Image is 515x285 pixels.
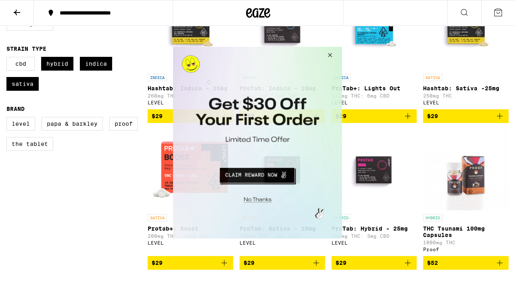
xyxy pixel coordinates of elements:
[148,240,233,245] div: LEVEL
[6,106,25,112] legend: Brand
[148,225,233,232] p: Protab+: Boost
[332,225,417,232] p: ProTab: Hybrid - 25mg
[148,233,233,239] p: 200mg THC: 50mg CBD
[423,129,509,256] a: Open page for THC Tsunami 100mg Capsules from Proof
[148,93,233,98] p: 268mg THC
[6,57,35,71] label: CBD
[148,129,233,256] a: Open page for Protab+: Boost from LEVEL
[6,137,53,151] label: The Tablet
[423,100,509,105] div: LEVEL
[80,57,112,71] label: Indica
[150,129,231,210] img: LEVEL - Protab+: Boost
[6,46,46,52] legend: Strain Type
[173,47,342,239] iframe: Modal Overlay Box Frame
[152,260,163,266] span: $29
[148,109,233,123] button: Add to bag
[332,93,417,98] p: 231mg THC: 6mg CBD
[332,109,417,123] button: Add to bag
[148,74,167,81] p: INDICA
[332,100,417,105] div: LEVEL
[332,256,417,270] button: Add to bag
[332,129,417,256] a: Open page for ProTab: Hybrid - 25mg from LEVEL
[152,113,163,119] span: $29
[427,113,438,119] span: $29
[6,77,39,91] label: Sativa
[332,240,417,245] div: LEVEL
[109,117,138,131] label: Proof
[427,260,438,266] span: $52
[240,256,325,270] button: Add to bag
[336,260,346,266] span: $29
[423,214,442,221] p: HYBRID
[423,225,509,238] p: THC Tsunami 100mg Capsules
[6,117,35,131] label: LEVEL
[244,260,254,266] span: $29
[41,57,73,71] label: Hybrid
[423,93,509,98] p: 250mg THC
[425,129,506,210] img: Proof - THC Tsunami 100mg Capsules
[5,6,58,12] span: Hi. Need any help?
[240,240,325,245] div: LEVEL
[423,247,509,252] div: Proof
[332,85,417,92] p: ProTab+: Lights Out
[423,256,509,270] button: Add to bag
[423,240,509,245] p: 1000mg THC
[173,47,342,239] div: Modal Overlay Box
[334,129,414,210] img: LEVEL - ProTab: Hybrid - 25mg
[148,214,167,221] p: SATIVA
[148,85,233,92] p: Hashtab: Indica - 25mg
[148,100,233,105] div: LEVEL
[42,117,103,131] label: Papa & Barkley
[423,85,509,92] p: Hashtab: Sativa -25mg
[332,233,417,239] p: 250mg THC: 3mg CBD
[148,256,233,270] button: Add to bag
[423,74,442,81] p: SATIVA
[423,109,509,123] button: Add to bag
